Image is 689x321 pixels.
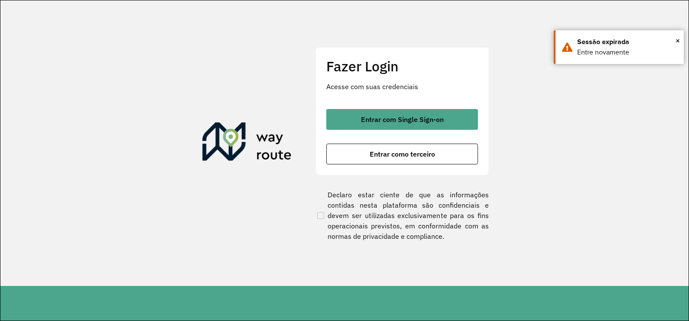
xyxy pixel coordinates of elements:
[370,151,435,157] span: Entrar como terceiro
[676,34,680,47] button: Close
[326,109,478,130] button: button
[577,47,677,58] div: Entre novamente
[326,58,478,74] h2: Fazer Login
[326,144,478,164] button: button
[361,116,444,123] span: Entrar com Single Sign-on
[577,37,677,47] div: Sessão expirada
[676,34,680,47] span: ×
[202,122,292,164] img: Roteirizador AmbevTech
[326,81,478,92] p: Acesse com suas credenciais
[315,189,489,241] label: Declaro estar ciente de que as informações contidas nesta plataforma são confidenciais e devem se...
